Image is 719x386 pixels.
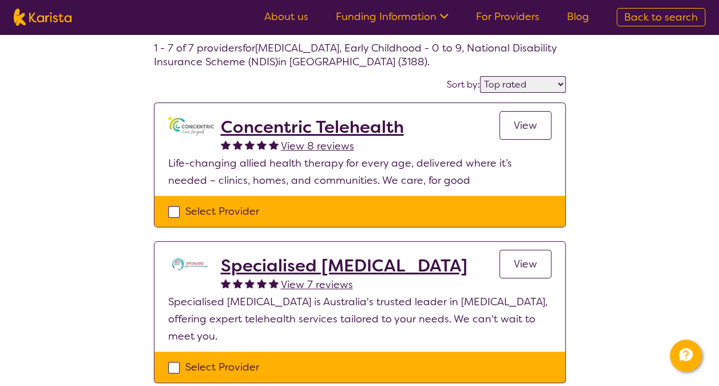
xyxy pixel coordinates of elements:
[168,117,214,136] img: gbybpnyn6u9ix5kguem6.png
[264,10,308,23] a: About us
[14,9,71,26] img: Karista logo
[221,278,231,288] img: fullstar
[168,255,214,273] img: tc7lufxpovpqcirzzyzq.png
[336,10,448,23] a: Funding Information
[257,278,267,288] img: fullstar
[269,140,279,149] img: fullstar
[499,111,551,140] a: View
[168,293,551,345] p: Specialised [MEDICAL_DATA] is Australia's trusted leader in [MEDICAL_DATA], offering expert teleh...
[514,119,537,132] span: View
[514,257,537,271] span: View
[233,278,243,288] img: fullstar
[269,278,279,288] img: fullstar
[168,155,551,189] p: Life-changing allied health therapy for every age, delivered where it’s needed – clinics, homes, ...
[624,10,698,24] span: Back to search
[617,8,705,26] a: Back to search
[257,140,267,149] img: fullstar
[281,137,354,155] a: View 8 reviews
[221,255,467,276] a: Specialised [MEDICAL_DATA]
[233,140,243,149] img: fullstar
[476,10,539,23] a: For Providers
[447,78,480,90] label: Sort by:
[245,140,255,149] img: fullstar
[670,340,702,372] button: Channel Menu
[281,139,354,153] span: View 8 reviews
[499,250,551,278] a: View
[567,10,589,23] a: Blog
[221,117,404,137] a: Concentric Telehealth
[245,278,255,288] img: fullstar
[281,276,353,293] a: View 7 reviews
[281,278,353,292] span: View 7 reviews
[221,140,231,149] img: fullstar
